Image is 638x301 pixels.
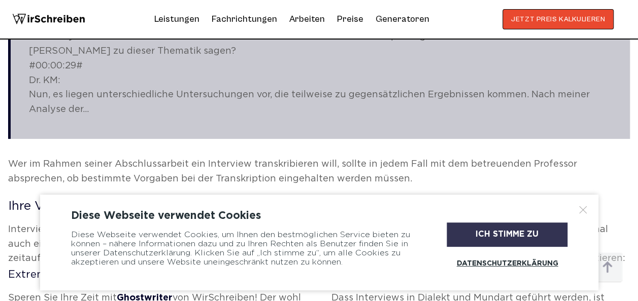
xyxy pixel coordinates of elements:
[71,222,421,275] div: Diese Webseite verwendet Cookies, um Ihnen den bestmöglichen Service bieten zu können – nähere In...
[376,11,429,27] a: Generatoren
[289,11,325,27] a: Arbeiten
[447,252,567,275] a: Datenschutzerklärung
[71,210,567,222] div: Diese Webseite verwendet Cookies
[8,157,630,186] p: Wer im Rahmen seiner Abschlussarbeit ein Interview transkribieren will, sollte in jedem Fall mit ...
[8,200,630,212] h2: Ihre Vorteile einer Transkription bei WirSchreiben
[8,222,630,266] p: Interviews transkribieren zu lassen, anstatt sie selbst zu transkribieren, kann aus unterschiedli...
[212,11,277,27] a: Fachrichtungen
[592,252,623,283] img: button top
[502,9,614,29] button: JETZT PREIS KALKULIEREN
[12,9,85,29] img: logo wirschreiben
[154,11,199,27] a: Leistungen
[447,222,567,247] div: Ich stimme zu
[337,14,363,24] a: Preise
[8,270,307,280] h3: Extreme Zeitersparnis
